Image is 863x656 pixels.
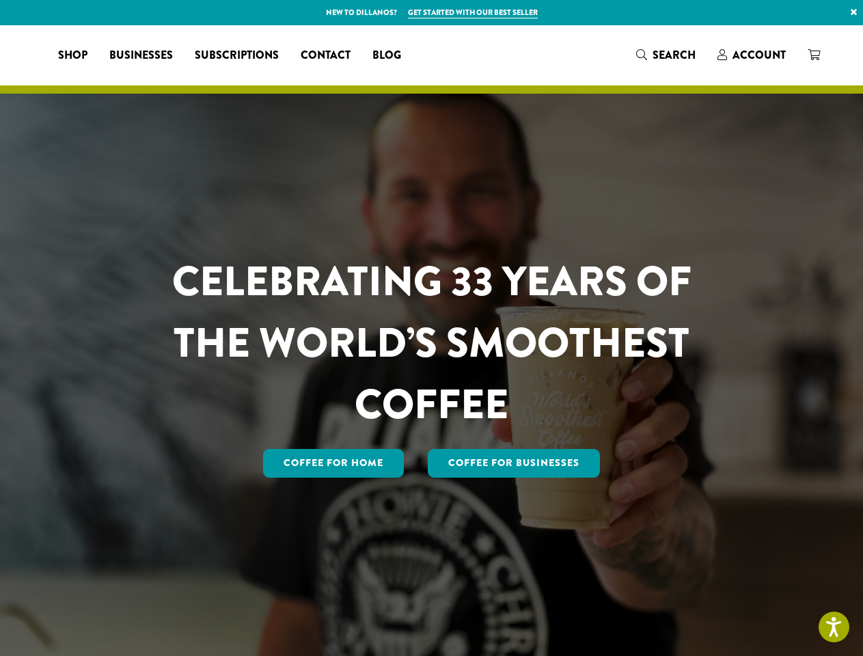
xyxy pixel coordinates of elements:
span: Businesses [109,47,173,64]
h1: CELEBRATING 33 YEARS OF THE WORLD’S SMOOTHEST COFFEE [132,251,732,435]
span: Search [653,47,696,63]
span: Shop [58,47,87,64]
span: Blog [372,47,401,64]
a: Coffee For Businesses [428,449,600,478]
span: Account [732,47,786,63]
span: Subscriptions [195,47,279,64]
a: Get started with our best seller [408,7,538,18]
a: Shop [47,44,98,66]
span: Contact [301,47,351,64]
a: Coffee for Home [263,449,404,478]
a: Search [625,44,707,66]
